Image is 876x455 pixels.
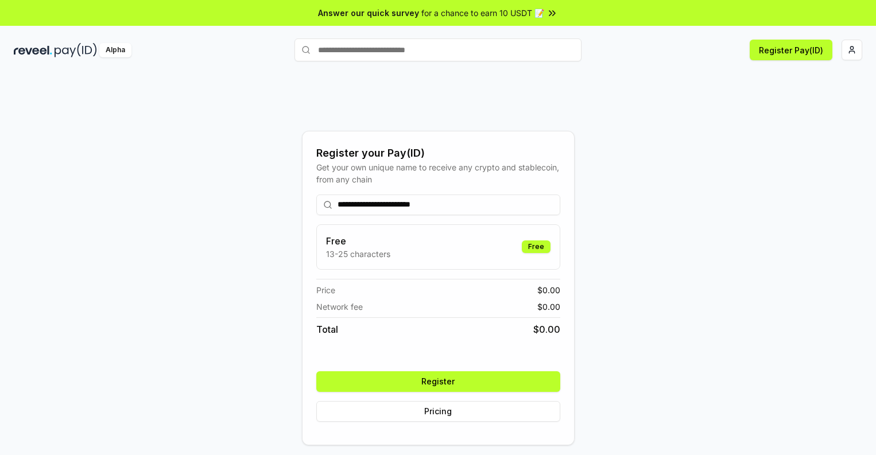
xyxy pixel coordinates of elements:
[318,7,419,19] span: Answer our quick survey
[316,401,560,422] button: Pricing
[99,43,131,57] div: Alpha
[533,322,560,336] span: $ 0.00
[750,40,832,60] button: Register Pay(ID)
[316,284,335,296] span: Price
[316,161,560,185] div: Get your own unique name to receive any crypto and stablecoin, from any chain
[326,248,390,260] p: 13-25 characters
[316,322,338,336] span: Total
[326,234,390,248] h3: Free
[537,301,560,313] span: $ 0.00
[316,145,560,161] div: Register your Pay(ID)
[316,301,363,313] span: Network fee
[522,240,551,253] div: Free
[316,371,560,392] button: Register
[421,7,544,19] span: for a chance to earn 10 USDT 📝
[55,43,97,57] img: pay_id
[14,43,52,57] img: reveel_dark
[537,284,560,296] span: $ 0.00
